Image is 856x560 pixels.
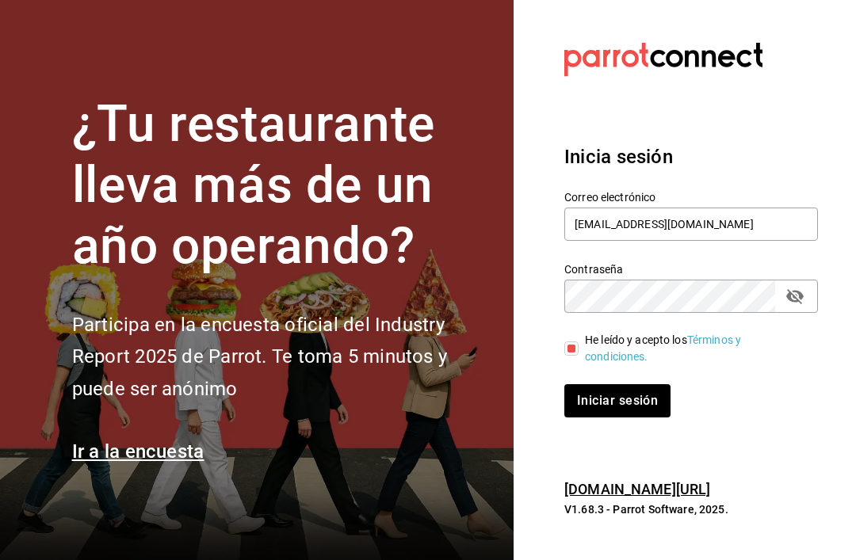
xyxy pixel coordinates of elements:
label: Correo electrónico [564,192,818,203]
h3: Inicia sesión [564,143,818,171]
div: He leído y acepto los [585,332,805,365]
a: [DOMAIN_NAME][URL] [564,481,710,497]
p: V1.68.3 - Parrot Software, 2025. [564,501,818,517]
button: passwordField [781,283,808,310]
a: Ir a la encuesta [72,440,204,463]
h2: Participa en la encuesta oficial del Industry Report 2025 de Parrot. Te toma 5 minutos y puede se... [72,309,495,406]
input: Ingresa tu correo electrónico [564,208,818,241]
h1: ¿Tu restaurante lleva más de un año operando? [72,94,495,276]
button: Iniciar sesión [564,384,671,417]
label: Contraseña [564,264,818,275]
